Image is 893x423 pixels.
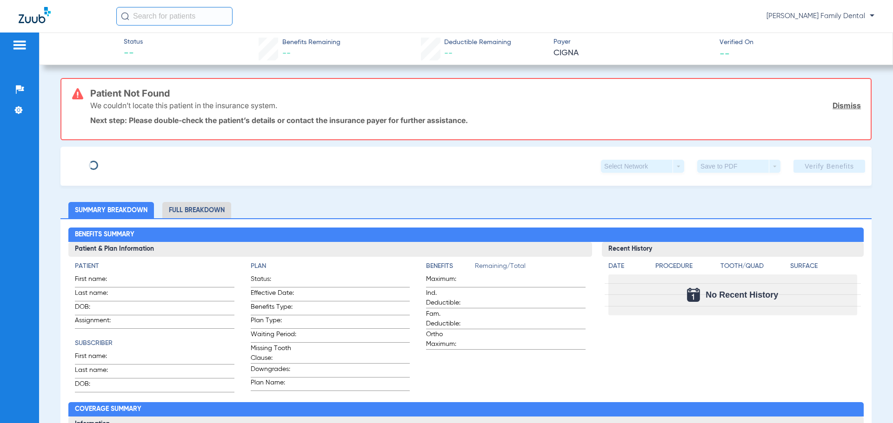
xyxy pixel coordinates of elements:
span: -- [124,47,143,60]
span: -- [444,49,453,58]
h3: Recent History [602,242,864,257]
h4: Plan [251,261,410,271]
span: First name: [75,274,120,287]
span: Benefits Type: [251,302,296,315]
h3: Patient & Plan Information [68,242,592,257]
span: Benefits Remaining [282,38,340,47]
span: Verified On [720,38,878,47]
li: Full Breakdown [162,202,231,218]
app-breakdown-title: Tooth/Quad [720,261,787,274]
a: Dismiss [833,101,861,110]
span: [PERSON_NAME] Family Dental [766,12,874,21]
img: hamburger-icon [12,39,27,51]
h4: Procedure [655,261,717,271]
span: Last name: [75,365,120,378]
span: Ind. Deductible: [426,288,472,308]
app-breakdown-title: Date [608,261,647,274]
h3: Patient Not Found [90,89,861,98]
li: Summary Breakdown [68,202,154,218]
span: Deductible Remaining [444,38,511,47]
span: Maximum: [426,274,472,287]
h4: Surface [790,261,857,271]
img: Zuub Logo [19,7,51,23]
h4: Benefits [426,261,475,271]
span: Assignment: [75,316,120,328]
span: Remaining/Total [475,261,585,274]
h4: Subscriber [75,338,234,348]
span: Downgrades: [251,364,296,377]
h4: Patient [75,261,234,271]
p: Next step: Please double-check the patient’s details or contact the insurance payer for further a... [90,116,861,125]
input: Search for patients [116,7,233,26]
span: Plan Type: [251,316,296,328]
span: Waiting Period: [251,330,296,342]
h2: Benefits Summary [68,228,863,242]
h4: Date [608,261,647,271]
span: Ortho Maximum: [426,330,472,349]
app-breakdown-title: Procedure [655,261,717,274]
span: No Recent History [706,290,778,299]
img: Calendar [687,288,700,302]
span: Status: [251,274,296,287]
span: Effective Date: [251,288,296,301]
span: DOB: [75,302,120,315]
span: Plan Name: [251,378,296,390]
span: -- [720,48,730,58]
span: DOB: [75,379,120,392]
h2: Coverage Summary [68,402,863,417]
span: Missing Tooth Clause: [251,344,296,363]
span: First name: [75,351,120,364]
app-breakdown-title: Surface [790,261,857,274]
img: Search Icon [121,12,129,20]
app-breakdown-title: Benefits [426,261,475,274]
span: Last name: [75,288,120,301]
img: error-icon [72,88,83,99]
p: We couldn’t locate this patient in the insurance system. [90,101,277,110]
span: Status [124,37,143,47]
span: CIGNA [553,47,712,59]
span: Payer [553,37,712,47]
h4: Tooth/Quad [720,261,787,271]
span: Fam. Deductible: [426,309,472,329]
span: -- [282,49,291,58]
